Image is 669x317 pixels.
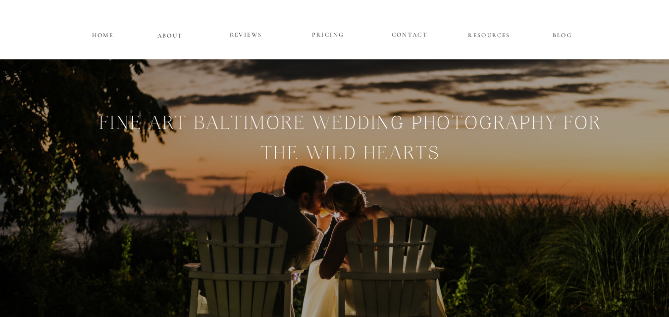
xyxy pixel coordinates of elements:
[91,30,115,38] a: HOME
[157,30,183,39] a: ABOUT
[299,29,358,41] a: PRICING
[216,29,276,41] a: REVIEWS
[467,30,512,38] a: RESOURCES
[392,29,428,38] a: CONTACT
[540,30,585,38] a: BLOG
